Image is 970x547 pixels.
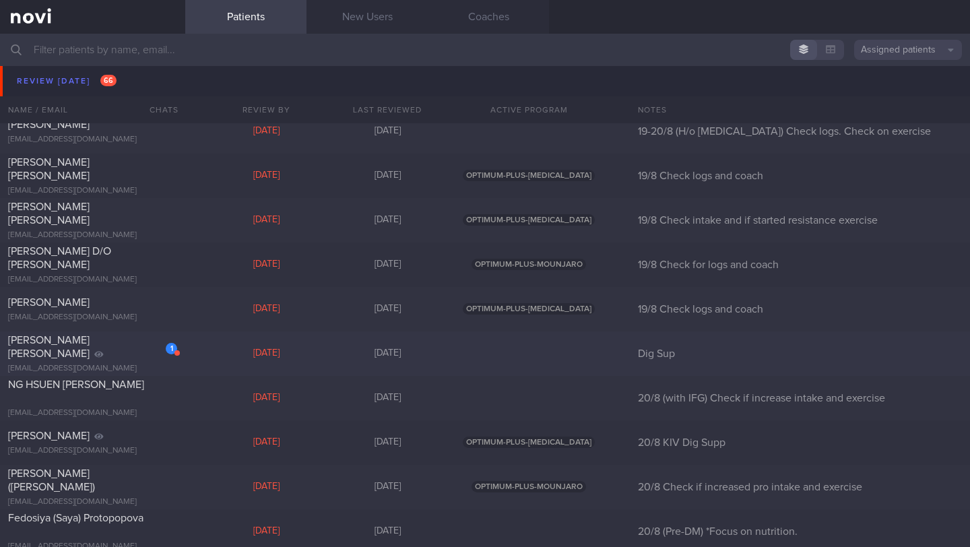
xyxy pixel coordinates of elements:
[205,125,327,137] div: [DATE]
[205,481,327,493] div: [DATE]
[327,81,448,93] div: [DATE]
[8,379,144,390] span: NG HSUEN [PERSON_NAME]
[630,436,970,449] div: 20/8 KIV Dig Supp
[472,259,586,270] span: OPTIMUM-PLUS-MOUNJARO
[630,347,970,360] div: Dig Sup
[630,169,970,183] div: 19/8 Check logs and coach
[8,297,90,308] span: [PERSON_NAME]
[463,437,595,448] span: OPTIMUM-PLUS-[MEDICAL_DATA]
[8,97,177,107] div: [EMAIL_ADDRESS][DOMAIN_NAME]
[205,348,327,360] div: [DATE]
[8,119,90,130] span: [PERSON_NAME]
[327,170,448,182] div: [DATE]
[8,68,95,92] span: [PERSON_NAME] ([PERSON_NAME])
[327,348,448,360] div: [DATE]
[327,303,448,315] div: [DATE]
[8,313,177,323] div: [EMAIL_ADDRESS][DOMAIN_NAME]
[205,392,327,404] div: [DATE]
[205,259,327,271] div: [DATE]
[166,343,177,354] div: 1
[8,468,95,492] span: [PERSON_NAME] ([PERSON_NAME])
[205,525,327,538] div: [DATE]
[327,392,448,404] div: [DATE]
[8,408,177,418] div: [EMAIL_ADDRESS][DOMAIN_NAME]
[327,125,448,137] div: [DATE]
[205,81,327,93] div: [DATE]
[630,391,970,405] div: 20/8 (with IFG) Check if increase intake and exercise
[8,513,143,523] span: Fedosiya (Saya) Protopopova
[327,481,448,493] div: [DATE]
[205,214,327,226] div: [DATE]
[8,246,111,270] span: [PERSON_NAME] D/O [PERSON_NAME]
[327,259,448,271] div: [DATE]
[472,481,586,492] span: OPTIMUM-PLUS-MOUNJARO
[8,335,90,359] span: [PERSON_NAME] [PERSON_NAME]
[8,186,177,196] div: [EMAIL_ADDRESS][DOMAIN_NAME]
[8,497,177,507] div: [EMAIL_ADDRESS][DOMAIN_NAME]
[8,135,177,145] div: [EMAIL_ADDRESS][DOMAIN_NAME]
[205,170,327,182] div: [DATE]
[327,214,448,226] div: [DATE]
[463,170,595,181] span: OPTIMUM-PLUS-[MEDICAL_DATA]
[630,214,970,227] div: 19/8 Check intake and if started resistance exercise
[630,480,970,494] div: 20/8 Check if increased pro intake and exercise
[463,214,595,226] span: OPTIMUM-PLUS-[MEDICAL_DATA]
[630,525,970,538] div: 20/8 (Pre-DM) *Focus on nutrition.
[8,430,90,441] span: [PERSON_NAME]
[8,201,90,226] span: [PERSON_NAME] [PERSON_NAME]
[8,446,177,456] div: [EMAIL_ADDRESS][DOMAIN_NAME]
[854,40,962,60] button: Assigned patients
[463,81,595,92] span: OPTIMUM-PLUS-[MEDICAL_DATA]
[205,303,327,315] div: [DATE]
[327,525,448,538] div: [DATE]
[8,364,177,374] div: [EMAIL_ADDRESS][DOMAIN_NAME]
[8,157,90,181] span: [PERSON_NAME] [PERSON_NAME]
[205,437,327,449] div: [DATE]
[630,302,970,316] div: 19/8 Check logs and coach
[8,230,177,240] div: [EMAIL_ADDRESS][DOMAIN_NAME]
[463,303,595,315] span: OPTIMUM-PLUS-[MEDICAL_DATA]
[630,67,970,107] div: 19/8 Check step count an coach on exercise > and if able to resume exercise. managed to decrease ...
[327,437,448,449] div: [DATE]
[8,275,177,285] div: [EMAIL_ADDRESS][DOMAIN_NAME]
[630,258,970,271] div: 19/8 Check for logs and coach
[630,125,970,138] div: 19-20/8 (H/o [MEDICAL_DATA]) Check logs. Check on exercise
